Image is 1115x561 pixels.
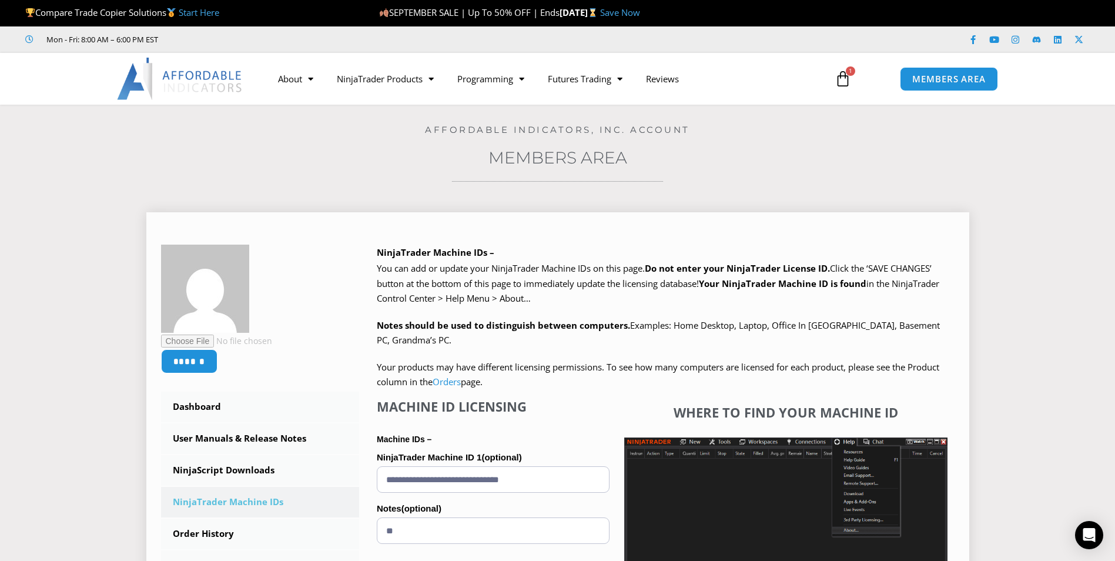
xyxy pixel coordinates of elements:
span: Your products may have different licensing permissions. To see how many computers are licensed fo... [377,361,939,388]
a: MEMBERS AREA [900,67,998,91]
img: 🍂 [380,8,389,17]
div: Open Intercom Messenger [1075,521,1103,549]
span: You can add or update your NinjaTrader Machine IDs on this page. [377,262,645,274]
strong: Notes should be used to distinguish between computers. [377,319,630,331]
a: Futures Trading [536,65,634,92]
strong: Your NinjaTrader Machine ID is found [699,278,866,289]
iframe: Customer reviews powered by Trustpilot [175,34,351,45]
strong: Machine IDs – [377,435,431,444]
h4: Where to find your Machine ID [624,405,947,420]
span: Examples: Home Desktop, Laptop, Office In [GEOGRAPHIC_DATA], Basement PC, Grandma’s PC. [377,319,940,346]
label: NinjaTrader Machine ID 1 [377,449,610,466]
span: Mon - Fri: 8:00 AM – 6:00 PM EST [43,32,158,46]
label: Notes [377,500,610,517]
a: Order History [161,519,360,549]
span: (optional) [481,452,521,462]
span: MEMBERS AREA [912,75,986,84]
a: Save Now [600,6,640,18]
a: NinjaTrader Machine IDs [161,487,360,517]
a: 1 [817,62,869,96]
a: Programming [446,65,536,92]
a: User Manuals & Release Notes [161,423,360,454]
a: About [266,65,325,92]
a: Members Area [488,148,627,168]
b: Do not enter your NinjaTrader License ID. [645,262,830,274]
a: Reviews [634,65,691,92]
span: SEPTEMBER SALE | Up To 50% OFF | Ends [379,6,560,18]
a: NinjaScript Downloads [161,455,360,486]
a: Dashboard [161,392,360,422]
span: Compare Trade Copier Solutions [25,6,219,18]
img: 🥇 [167,8,176,17]
strong: [DATE] [560,6,600,18]
a: Start Here [179,6,219,18]
nav: Menu [266,65,821,92]
span: Click the ‘SAVE CHANGES’ button at the bottom of this page to immediately update the licensing da... [377,262,939,304]
img: LogoAI | Affordable Indicators – NinjaTrader [117,58,243,100]
b: NinjaTrader Machine IDs – [377,246,494,258]
img: ⌛ [588,8,597,17]
a: Affordable Indicators, Inc. Account [425,124,690,135]
h4: Machine ID Licensing [377,399,610,414]
span: 1 [846,66,855,76]
a: NinjaTrader Products [325,65,446,92]
img: 6555244a980d20329b887296f68a6a69a95d6ab1a2b6d1439d55239c3002097e [161,245,249,333]
img: 🏆 [26,8,35,17]
a: Orders [433,376,461,388]
span: (optional) [401,503,441,513]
